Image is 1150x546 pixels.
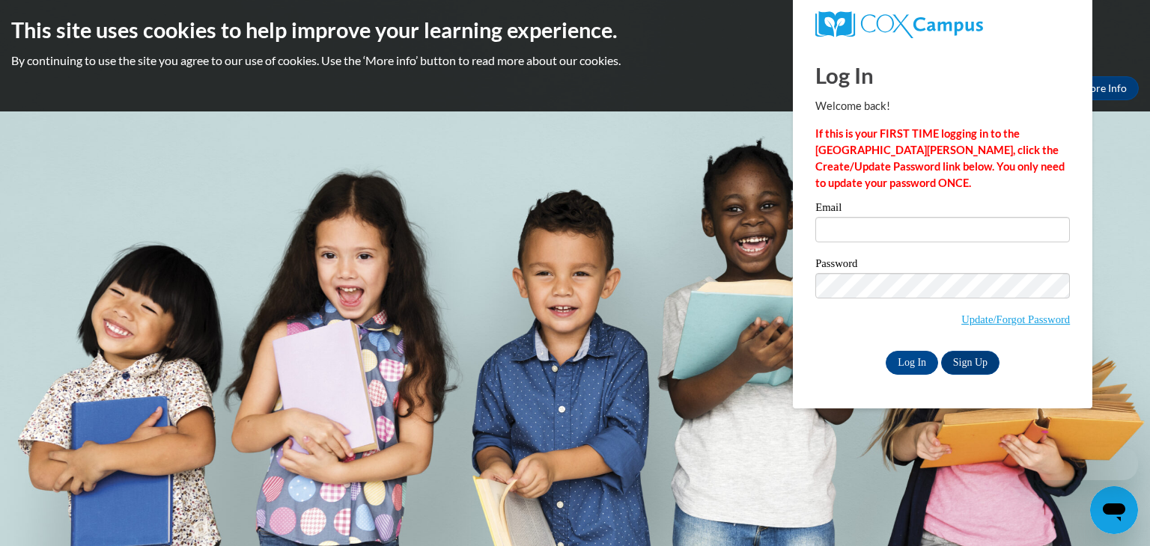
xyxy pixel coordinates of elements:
label: Email [815,202,1070,217]
iframe: Message from company [1021,447,1138,480]
h2: This site uses cookies to help improve your learning experience. [11,15,1139,45]
p: By continuing to use the site you agree to our use of cookies. Use the ‘More info’ button to read... [11,52,1139,69]
input: Log In [886,351,938,375]
iframe: Button to launch messaging window [1090,486,1138,534]
label: Password [815,258,1070,273]
a: Sign Up [941,351,1000,375]
h1: Log In [815,60,1070,91]
a: More Info [1068,76,1139,100]
img: COX Campus [815,11,983,38]
p: Welcome back! [815,98,1070,114]
a: Update/Forgot Password [961,313,1070,325]
strong: If this is your FIRST TIME logging in to the [GEOGRAPHIC_DATA][PERSON_NAME], click the Create/Upd... [815,127,1065,189]
a: COX Campus [815,11,1070,38]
